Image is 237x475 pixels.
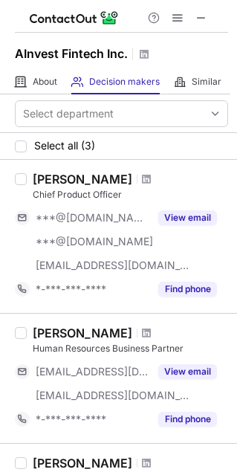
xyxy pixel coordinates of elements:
[33,342,228,355] div: Human Resources Business Partner
[158,412,217,427] button: Reveal Button
[192,76,221,88] span: Similar
[36,259,190,272] span: [EMAIL_ADDRESS][DOMAIN_NAME]
[36,235,153,248] span: ***@[DOMAIN_NAME]
[36,389,190,402] span: [EMAIL_ADDRESS][DOMAIN_NAME]
[15,45,128,62] h1: AInvest Fintech Inc.
[158,282,217,297] button: Reveal Button
[33,188,228,201] div: Chief Product Officer
[33,172,132,187] div: [PERSON_NAME]
[36,211,149,224] span: ***@[DOMAIN_NAME]
[34,140,95,152] span: Select all (3)
[23,106,114,121] div: Select department
[158,210,217,225] button: Reveal Button
[33,76,57,88] span: About
[33,326,132,340] div: [PERSON_NAME]
[158,364,217,379] button: Reveal Button
[30,9,119,27] img: ContactOut v5.3.10
[33,456,132,471] div: [PERSON_NAME]
[36,365,149,378] span: [EMAIL_ADDRESS][DOMAIN_NAME]
[89,76,160,88] span: Decision makers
